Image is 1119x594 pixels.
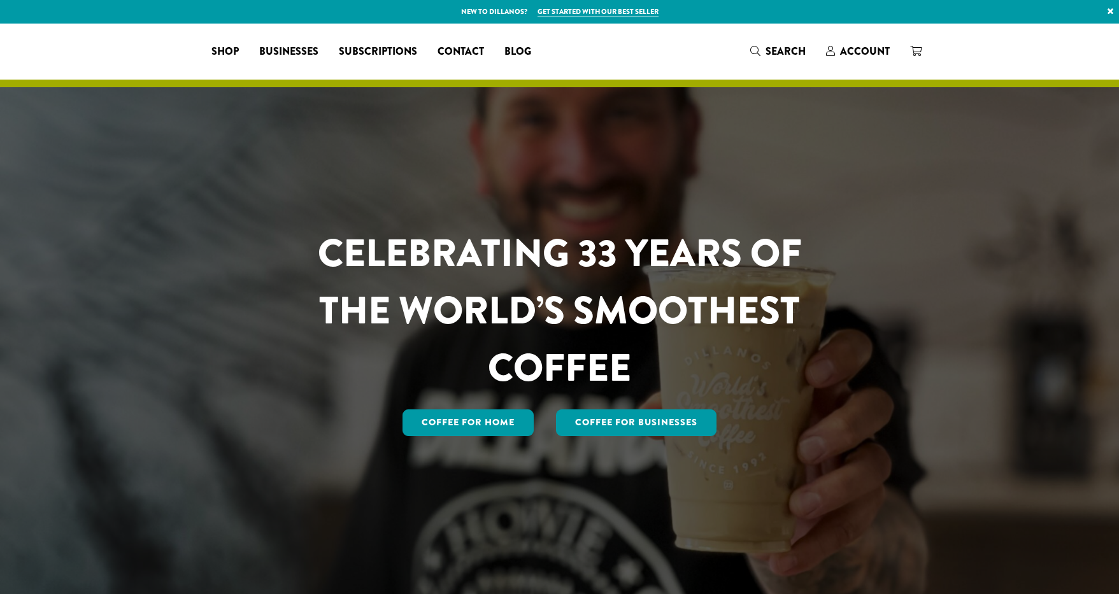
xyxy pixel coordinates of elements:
span: Subscriptions [339,44,417,60]
a: Coffee For Businesses [556,409,716,436]
span: Businesses [259,44,318,60]
span: Contact [438,44,484,60]
span: Search [766,44,806,59]
a: Coffee for Home [403,409,534,436]
a: Shop [201,41,249,62]
span: Shop [211,44,239,60]
a: Search [740,41,816,62]
a: Get started with our best seller [538,6,659,17]
h1: CELEBRATING 33 YEARS OF THE WORLD’S SMOOTHEST COFFEE [280,225,839,397]
span: Account [840,44,890,59]
span: Blog [504,44,531,60]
